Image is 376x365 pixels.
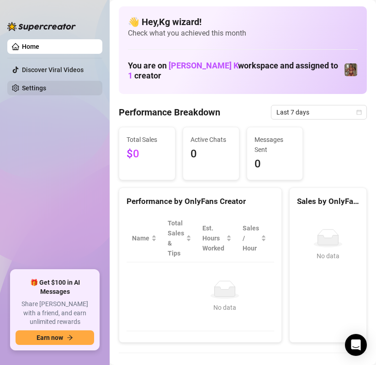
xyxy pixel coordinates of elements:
span: calendar [356,109,362,115]
span: Messages Sent [254,135,296,155]
a: Home [22,43,39,50]
a: Settings [22,84,46,92]
span: Total Sales [127,135,168,145]
h1: You are on workspace and assigned to creator [128,61,344,81]
div: No data [301,251,355,261]
span: Active Chats [191,135,232,145]
span: arrow-right [67,334,73,341]
img: logo-BBDzfeDw.svg [7,22,76,31]
div: Sales by OnlyFans Creator [297,195,359,208]
a: Discover Viral Videos [22,66,84,73]
th: Sales / Hour [237,214,272,262]
span: Check what you achieved this month [128,28,358,38]
h4: Performance Breakdown [119,106,220,119]
span: Earn now [37,334,63,341]
div: No data [136,302,314,313]
div: Est. Hours Worked [202,223,224,253]
span: Name [132,233,149,243]
th: Name [127,214,162,262]
button: Earn nowarrow-right [16,330,94,345]
span: Last 7 days [276,105,361,119]
span: [PERSON_NAME] K [169,61,238,70]
img: Greek [344,63,357,76]
span: Share [PERSON_NAME] with a friend, and earn unlimited rewards [16,300,94,327]
div: Performance by OnlyFans Creator [127,195,274,208]
h4: 👋 Hey, Kg wizard ! [128,16,358,28]
th: Total Sales & Tips [162,214,197,262]
span: $0 [127,146,168,163]
span: Total Sales & Tips [168,218,184,258]
span: 0 [191,146,232,163]
span: 🎁 Get $100 in AI Messages [16,278,94,296]
div: Open Intercom Messenger [345,334,367,356]
th: Chat Conversion [272,214,323,262]
span: 1 [128,71,132,80]
span: Sales / Hour [243,223,259,253]
span: 0 [254,156,296,173]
